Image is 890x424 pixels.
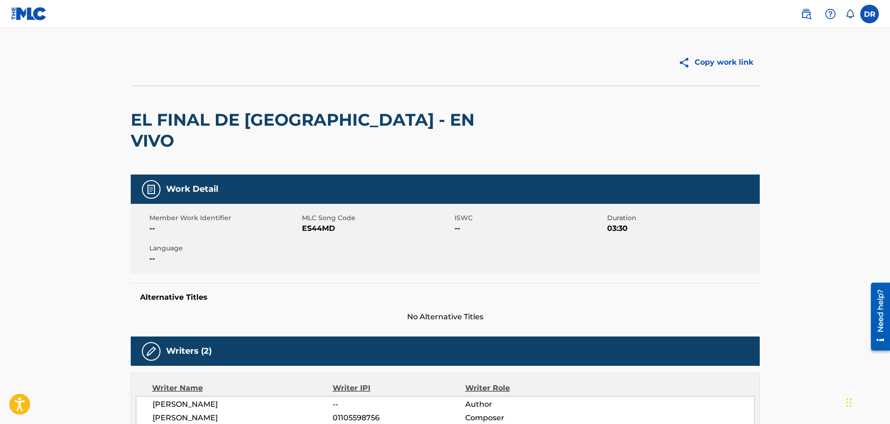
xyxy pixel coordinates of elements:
[153,412,333,424] span: [PERSON_NAME]
[607,213,757,223] span: Duration
[153,399,333,410] span: [PERSON_NAME]
[152,383,333,394] div: Writer Name
[11,7,47,20] img: MLC Logo
[672,51,760,74] button: Copy work link
[140,293,750,302] h5: Alternative Titles
[166,346,212,357] h5: Writers (2)
[678,57,695,68] img: Copy work link
[465,383,586,394] div: Writer Role
[149,223,300,234] span: --
[860,5,879,23] div: User Menu
[149,243,300,253] span: Language
[843,379,890,424] div: Widget de chat
[302,223,452,234] span: ES44MD
[455,213,605,223] span: ISWC
[825,8,836,20] img: help
[607,223,757,234] span: 03:30
[131,109,508,151] h2: EL FINAL DE [GEOGRAPHIC_DATA] - EN VIVO
[455,223,605,234] span: --
[845,9,855,19] div: Notifications
[149,213,300,223] span: Member Work Identifier
[146,184,157,195] img: Work Detail
[846,389,852,417] div: Arrastrar
[864,279,890,354] iframe: Resource Center
[166,184,218,195] h5: Work Detail
[465,399,586,410] span: Author
[302,213,452,223] span: MLC Song Code
[465,412,586,424] span: Composer
[333,412,465,424] span: 01105598756
[843,379,890,424] iframe: Chat Widget
[801,8,812,20] img: search
[149,253,300,264] span: --
[797,5,816,23] a: Public Search
[333,399,465,410] span: --
[146,346,157,357] img: Writers
[131,311,760,323] span: No Alternative Titles
[821,5,840,23] div: Help
[333,383,465,394] div: Writer IPI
